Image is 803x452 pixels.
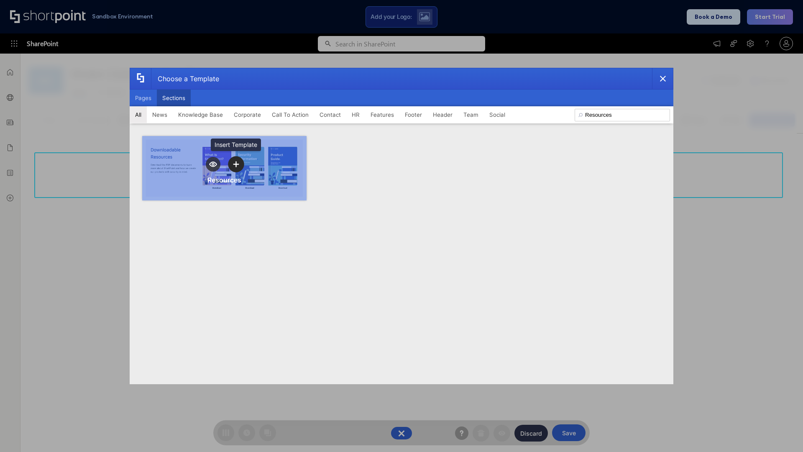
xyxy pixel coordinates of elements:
button: Sections [157,90,191,106]
button: HR [346,106,365,123]
button: Knowledge Base [173,106,228,123]
button: Pages [130,90,157,106]
iframe: Chat Widget [761,412,803,452]
button: Corporate [228,106,266,123]
div: Resources [207,176,241,184]
button: Call To Action [266,106,314,123]
button: Header [427,106,458,123]
input: Search [575,109,670,121]
button: All [130,106,147,123]
button: Social [484,106,511,123]
button: Footer [399,106,427,123]
button: News [147,106,173,123]
div: template selector [130,68,673,384]
div: Choose a Template [151,68,219,89]
button: Team [458,106,484,123]
button: Contact [314,106,346,123]
button: Features [365,106,399,123]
